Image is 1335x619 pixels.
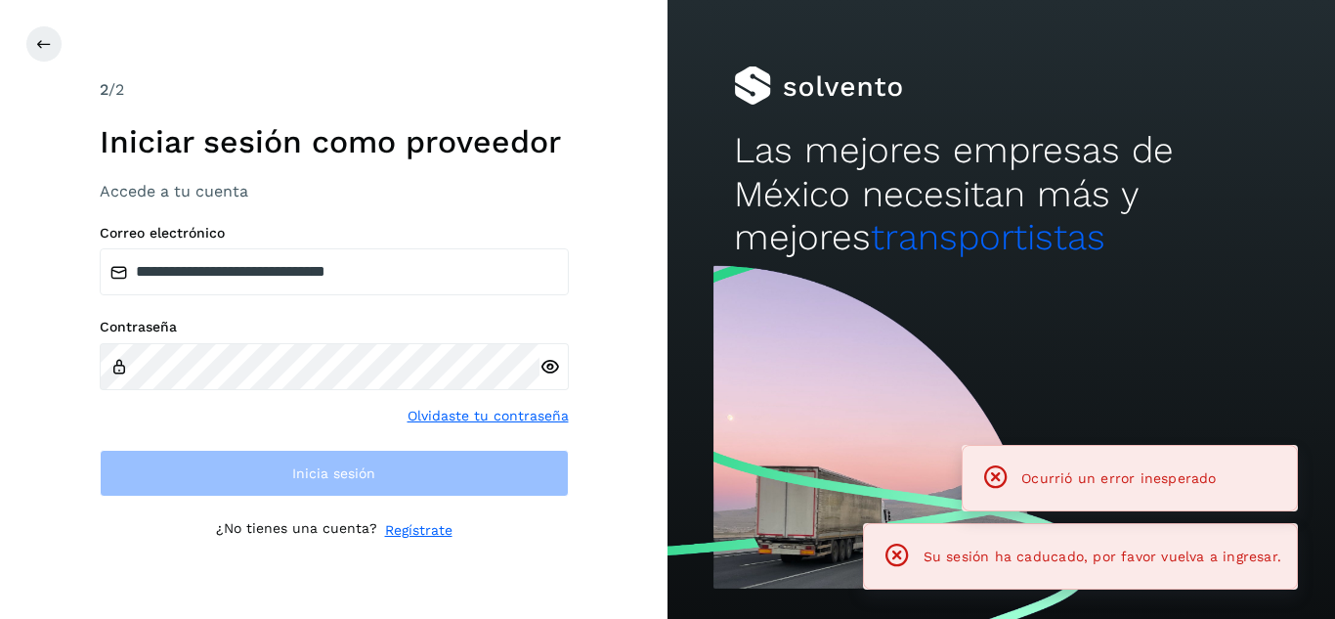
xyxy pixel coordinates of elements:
[385,520,452,541] a: Regístrate
[216,520,377,541] p: ¿No tienes una cuenta?
[408,406,569,426] a: Olvidaste tu contraseña
[100,78,569,102] div: /2
[100,319,569,335] label: Contraseña
[100,225,569,242] label: Correo electrónico
[100,182,569,200] h3: Accede a tu cuenta
[292,466,375,480] span: Inicia sesión
[924,549,1281,564] span: Su sesión ha caducado, por favor vuelva a ingresar.
[100,450,569,497] button: Inicia sesión
[871,216,1105,258] span: transportistas
[100,123,569,160] h1: Iniciar sesión como proveedor
[734,129,1268,259] h2: Las mejores empresas de México necesitan más y mejores
[1021,470,1216,486] span: Ocurrió un error inesperado
[100,80,108,99] span: 2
